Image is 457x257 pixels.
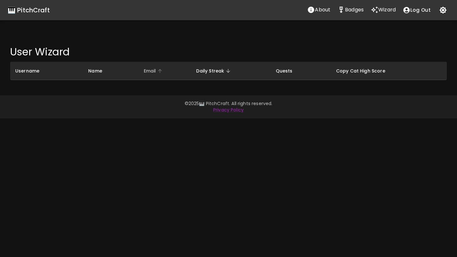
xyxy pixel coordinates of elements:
span: Quests [276,67,301,75]
p: Wizard [378,6,396,14]
button: About [304,3,334,16]
p: © 2025 🎹 PitchCraft. All rights reserved. [46,100,411,107]
span: Name [88,67,110,75]
span: Email [144,67,164,75]
p: Badges [345,6,364,14]
a: About [304,3,334,17]
a: Privacy Policy [213,107,244,113]
button: account of current user [399,3,434,17]
a: Wizard [367,3,399,17]
span: Daily Streak [196,67,232,75]
p: About [315,6,330,14]
span: Copy Cat High Score [336,67,394,75]
h4: User Wizard [10,46,447,58]
button: Stats [334,3,367,16]
button: Wizard [367,3,399,16]
span: Username [15,67,48,75]
a: Stats [334,3,367,17]
a: 🎹 PitchCraft [8,5,50,15]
